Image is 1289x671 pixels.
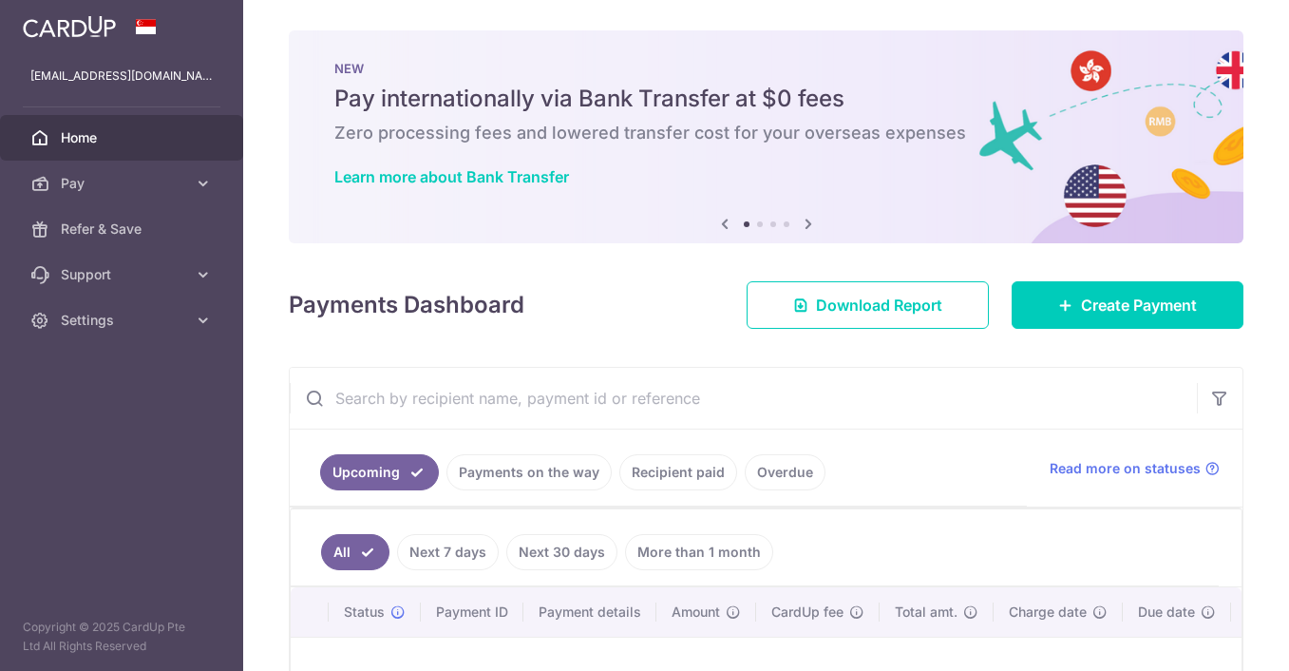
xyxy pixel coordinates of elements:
[334,84,1198,114] h5: Pay internationally via Bank Transfer at $0 fees
[895,603,957,622] span: Total amt.
[344,603,385,622] span: Status
[61,174,186,193] span: Pay
[747,281,989,329] a: Download Report
[421,587,523,637] th: Payment ID
[61,220,186,239] span: Refer & Save
[619,454,737,490] a: Recipient paid
[61,128,186,147] span: Home
[61,265,186,284] span: Support
[334,167,569,186] a: Learn more about Bank Transfer
[289,30,1243,243] img: Bank transfer banner
[334,61,1198,76] p: NEW
[397,534,499,570] a: Next 7 days
[1138,603,1195,622] span: Due date
[30,67,213,86] p: [EMAIL_ADDRESS][DOMAIN_NAME]
[523,587,656,637] th: Payment details
[61,311,186,330] span: Settings
[321,534,389,570] a: All
[672,603,720,622] span: Amount
[1009,603,1087,622] span: Charge date
[23,15,116,38] img: CardUp
[506,534,617,570] a: Next 30 days
[446,454,612,490] a: Payments on the way
[334,122,1198,144] h6: Zero processing fees and lowered transfer cost for your overseas expenses
[1050,459,1201,478] span: Read more on statuses
[1081,294,1197,316] span: Create Payment
[289,288,524,322] h4: Payments Dashboard
[745,454,825,490] a: Overdue
[1050,459,1220,478] a: Read more on statuses
[771,603,844,622] span: CardUp fee
[1012,281,1243,329] a: Create Payment
[816,294,942,316] span: Download Report
[290,368,1197,429] input: Search by recipient name, payment id or reference
[625,534,773,570] a: More than 1 month
[320,454,439,490] a: Upcoming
